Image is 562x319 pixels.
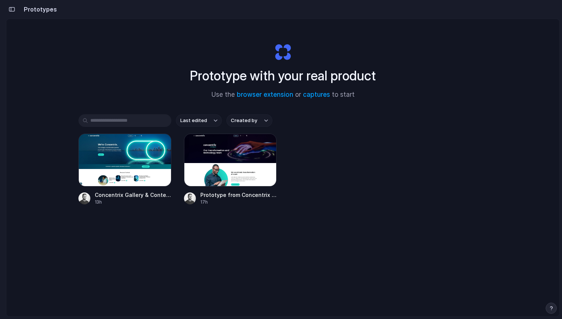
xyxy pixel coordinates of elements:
span: Concentrix Gallery & Content Layout [95,191,171,199]
h1: Prototype with your real product [190,66,376,86]
button: Created by [226,114,272,127]
a: captures [303,91,330,98]
button: Last edited [176,114,222,127]
a: browser extension [237,91,293,98]
h2: Prototypes [21,5,57,14]
div: 17h [200,199,277,205]
span: Prototype from Concentrix Catalyst Transformation [200,191,277,199]
div: 13h [95,199,171,205]
a: Concentrix Gallery & Content LayoutConcentrix Gallery & Content Layout13h [78,134,171,205]
a: Prototype from Concentrix Catalyst TransformationPrototype from Concentrix Catalyst Transformatio... [184,134,277,205]
span: Last edited [180,117,207,124]
span: Use the or to start [211,90,355,100]
span: Created by [231,117,257,124]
